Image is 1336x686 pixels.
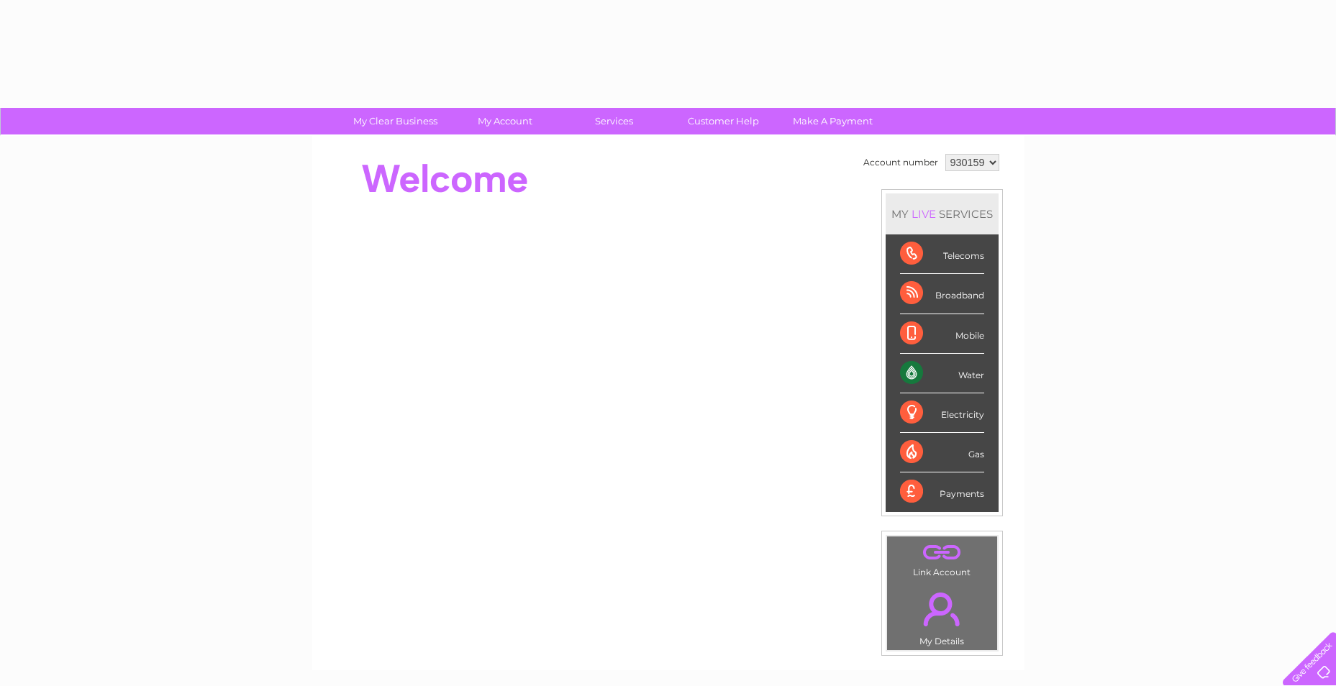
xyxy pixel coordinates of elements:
a: Make A Payment [773,108,892,134]
a: My Account [445,108,564,134]
div: MY SERVICES [886,193,999,234]
div: Payments [900,472,984,511]
td: Link Account [886,536,998,581]
div: Electricity [900,393,984,433]
div: Water [900,354,984,393]
a: Customer Help [664,108,783,134]
div: Gas [900,433,984,472]
a: . [891,584,994,634]
td: My Details [886,580,998,651]
div: Mobile [900,314,984,354]
a: My Clear Business [336,108,455,134]
div: LIVE [909,207,939,221]
a: . [891,540,994,565]
div: Telecoms [900,234,984,274]
a: Services [555,108,673,134]
div: Broadband [900,274,984,314]
td: Account number [860,150,942,175]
